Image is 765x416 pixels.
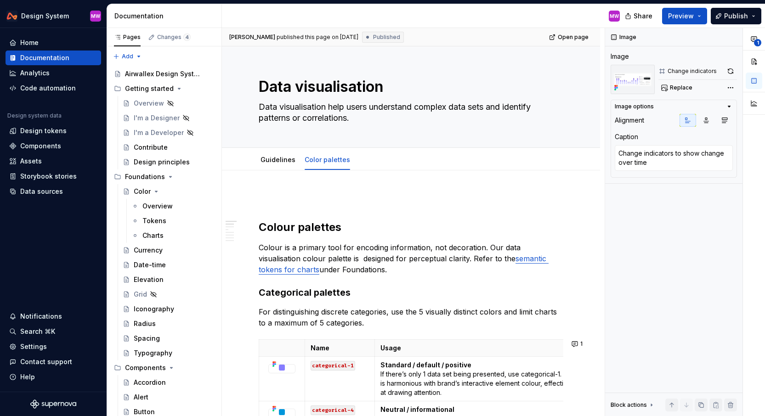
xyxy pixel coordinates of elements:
[615,116,644,125] div: Alignment
[711,8,761,24] button: Publish
[259,220,341,234] strong: Colour palettes
[311,405,355,415] code: categorical-4
[6,11,17,22] img: 0733df7c-e17f-4421-95a9-ced236ef1ff0.png
[134,246,163,255] div: Currency
[125,363,166,372] div: Components
[134,99,164,108] div: Overview
[119,125,218,140] a: I'm a Developer
[2,6,105,26] button: Design SystemMW
[373,34,400,41] span: Published
[20,342,47,351] div: Settings
[119,96,218,111] a: Overview
[277,34,358,41] div: published this page on [DATE]
[21,11,69,21] div: Design System
[580,340,583,348] span: 1
[128,214,218,228] a: Tokens
[119,155,218,169] a: Design principles
[6,339,101,354] a: Settings
[134,304,174,314] div: Iconography
[6,354,101,369] button: Contact support
[20,327,55,336] div: Search ⌘K
[611,65,655,94] img: 13c183f6-605f-425c-b7cc-2fe0638ac5b8.png
[128,199,218,214] a: Overview
[119,331,218,346] a: Spacing
[110,50,145,63] button: Add
[119,272,218,287] a: Elevation
[20,187,63,196] div: Data sources
[20,157,42,166] div: Assets
[134,157,190,167] div: Design principles
[558,34,589,41] span: Open page
[125,172,165,181] div: Foundations
[134,260,166,270] div: Date-time
[620,8,658,24] button: Share
[229,34,275,41] span: [PERSON_NAME]
[128,228,218,243] a: Charts
[257,100,561,125] textarea: Data visualisation help users understand complex data sets and identify patterns or correlations.
[269,409,295,415] img: ac5a5096-55cf-49b1-b7c8-5ac909de2d20.png
[257,76,561,98] textarea: Data visualisation
[6,154,101,169] a: Assets
[615,103,733,110] button: Image options
[119,258,218,272] a: Date-time
[634,11,652,21] span: Share
[134,319,156,328] div: Radius
[20,68,50,78] div: Analytics
[134,143,168,152] div: Contribute
[615,132,638,141] div: Caption
[6,184,101,199] a: Data sources
[724,11,748,21] span: Publish
[125,84,174,93] div: Getting started
[6,139,101,153] a: Components
[20,141,61,151] div: Components
[134,128,184,137] div: I'm a Developer
[134,334,160,343] div: Spacing
[380,343,574,353] p: Usage
[134,290,147,299] div: Grid
[611,52,629,61] div: Image
[134,187,151,196] div: Color
[142,231,164,240] div: Charts
[119,375,218,390] a: Accordion
[6,169,101,184] a: Storybook stories
[754,39,761,46] span: 1
[125,69,201,79] div: Airwallex Design System
[91,12,100,20] div: MW
[110,169,218,184] div: Foundations
[134,349,172,358] div: Typography
[134,275,164,284] div: Elevation
[259,242,563,275] p: Colour is a primary tool for encoding information, not decoration. Our data visualisation colour ...
[6,66,101,80] a: Analytics
[20,357,72,366] div: Contact support
[311,361,355,371] code: categorical-1
[257,150,299,169] div: Guidelines
[142,216,166,225] div: Tokens
[269,365,295,371] img: f116d148-1df4-4279-842e-02ba02ffdcac.png
[6,324,101,339] button: Search ⌘K
[119,316,218,331] a: Radius
[615,145,733,171] textarea: Change indicators to show change over time
[110,81,218,96] div: Getting started
[110,360,218,375] div: Components
[668,11,694,21] span: Preview
[142,202,173,211] div: Overview
[20,126,67,135] div: Design tokens
[301,150,354,169] div: Color palettes
[119,302,218,316] a: Iconography
[6,35,101,50] a: Home
[6,370,101,384] button: Help
[134,378,166,387] div: Accordion
[380,361,471,369] strong: Standard / default / positive
[119,111,218,125] a: I'm a Designer
[662,8,707,24] button: Preview
[259,306,563,328] p: For distinguishing discrete categories, use the 5 visually distinct colors and limit charts to a ...
[20,172,77,181] div: Storybook stories
[30,399,76,409] a: Supernova Logo
[311,343,369,353] p: Name
[6,51,101,65] a: Documentation
[380,405,454,413] strong: Neutral / informational
[6,124,101,138] a: Design tokens
[157,34,191,41] div: Changes
[668,67,717,75] div: Change indicators
[7,112,62,119] div: Design system data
